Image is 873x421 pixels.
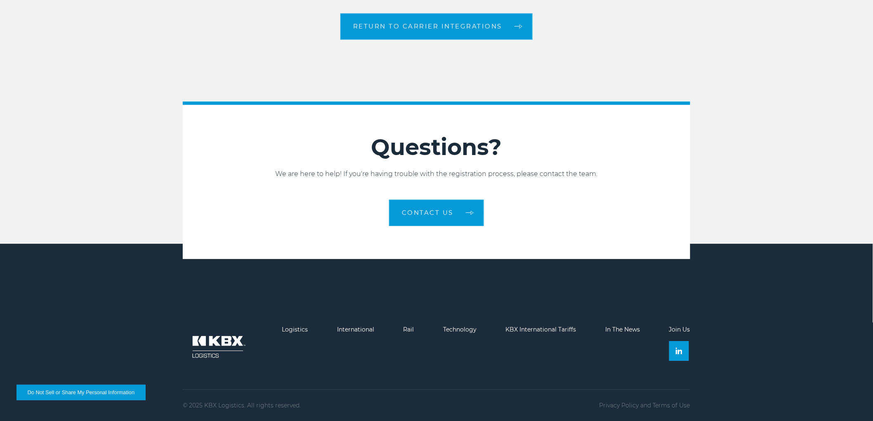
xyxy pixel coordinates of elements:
span: Return to Carrier Integrations [353,23,502,29]
img: Linkedin [676,348,682,354]
a: Return to Carrier Integrations arrow arrow [340,13,533,40]
a: KBX International Tariffs [506,326,576,333]
span: and [640,402,651,409]
a: In The News [605,326,640,333]
a: Technology [443,326,477,333]
button: Do Not Sell or Share My Personal Information [17,385,146,400]
h2: Questions? [183,134,690,161]
a: contact us arrow arrow [389,200,484,226]
a: International [337,326,374,333]
a: Terms of Use [653,402,690,409]
a: Privacy Policy [599,402,639,409]
p: We are here to help! If you're having trouble with the registration process, please contact the t... [183,169,690,179]
span: contact us [402,209,453,216]
p: © 2025 KBX Logistics. All rights reserved. [183,402,301,409]
a: Join Us [669,326,690,333]
a: Logistics [282,326,308,333]
a: Rail [403,326,414,333]
img: kbx logo [183,326,253,367]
